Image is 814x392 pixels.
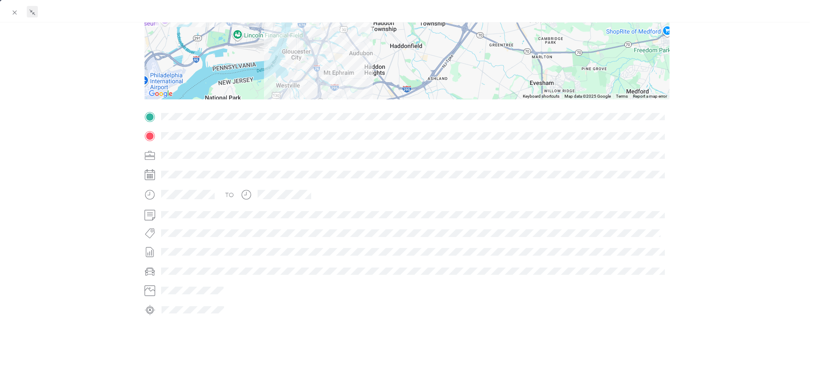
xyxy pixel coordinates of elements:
a: Terms (opens in new tab) [616,94,628,99]
button: Keyboard shortcuts [523,93,559,99]
span: Map data ©2025 Google [564,94,611,99]
a: Report a map error [633,94,667,99]
iframe: Everlance-gr Chat Button Frame [766,344,814,392]
a: Open this area in Google Maps (opens a new window) [147,88,175,99]
div: TO [225,191,234,200]
img: Google [147,88,175,99]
